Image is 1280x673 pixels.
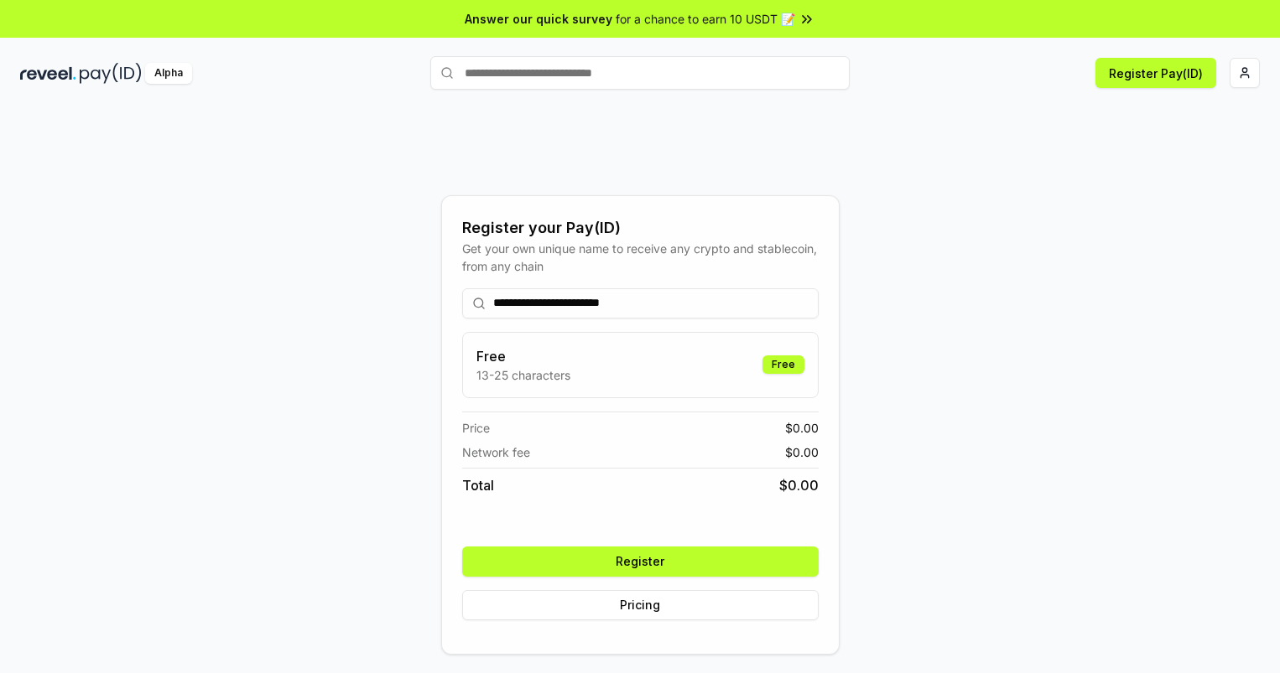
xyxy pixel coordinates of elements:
[785,443,819,461] span: $ 0.00
[80,63,142,84] img: pay_id
[476,346,570,366] h3: Free
[476,366,570,384] p: 13-25 characters
[1095,58,1216,88] button: Register Pay(ID)
[762,355,804,374] div: Free
[462,546,819,577] button: Register
[785,419,819,437] span: $ 0.00
[462,216,819,240] div: Register your Pay(ID)
[462,475,494,495] span: Total
[462,443,530,461] span: Network fee
[462,590,819,620] button: Pricing
[462,240,819,275] div: Get your own unique name to receive any crypto and stablecoin, from any chain
[779,475,819,495] span: $ 0.00
[20,63,76,84] img: reveel_dark
[465,10,612,28] span: Answer our quick survey
[462,419,490,437] span: Price
[145,63,192,84] div: Alpha
[616,10,795,28] span: for a chance to earn 10 USDT 📝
